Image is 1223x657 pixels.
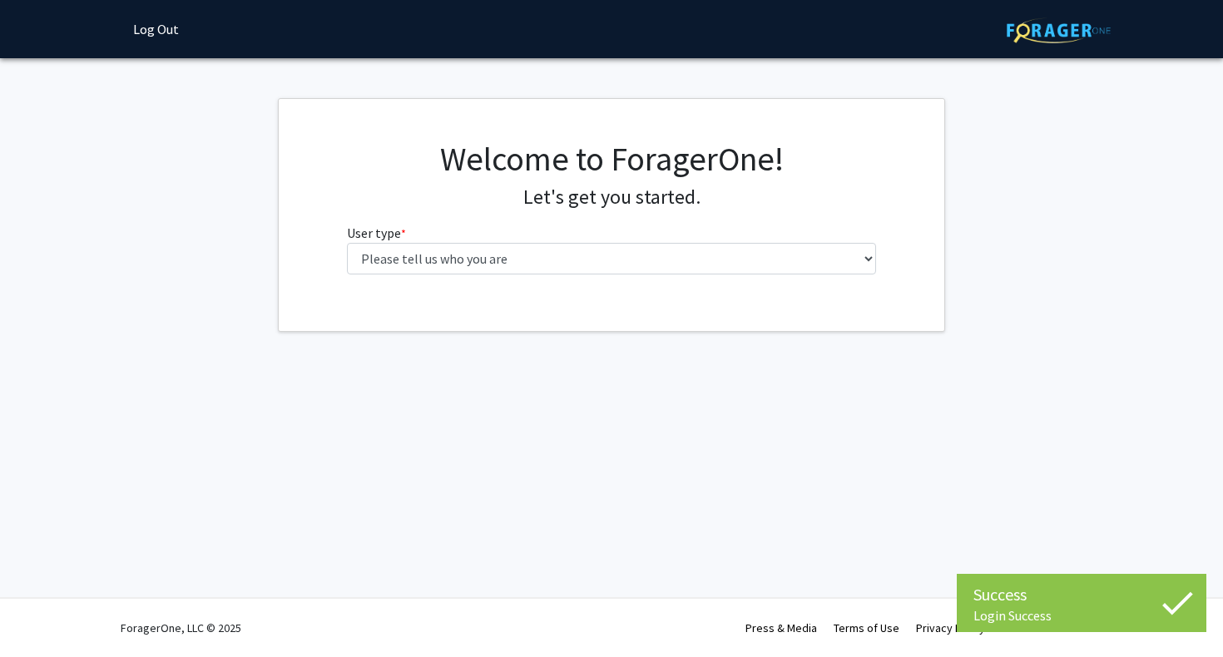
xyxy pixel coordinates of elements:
[916,620,985,635] a: Privacy Policy
[834,620,899,635] a: Terms of Use
[973,582,1190,607] div: Success
[121,599,241,657] div: ForagerOne, LLC © 2025
[1007,17,1111,43] img: ForagerOne Logo
[745,620,817,635] a: Press & Media
[347,223,406,243] label: User type
[347,139,877,179] h1: Welcome to ForagerOne!
[973,607,1190,624] div: Login Success
[347,185,877,210] h4: Let's get you started.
